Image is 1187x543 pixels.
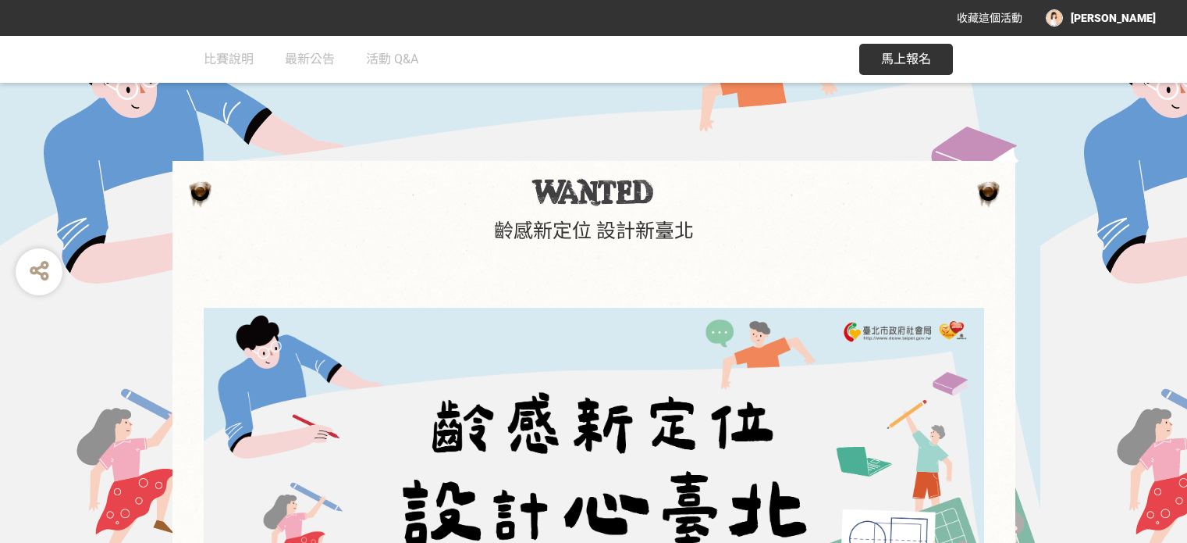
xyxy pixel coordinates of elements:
[881,52,931,66] span: 馬上報名
[204,52,254,66] span: 比賽說明
[957,12,1022,24] span: 收藏這個活動
[285,36,335,83] a: 最新公告
[531,178,656,206] img: 齡感新定位 設計新臺北
[188,220,1000,243] h1: 齡感新定位 設計新臺北
[204,36,254,83] a: 比賽說明
[285,52,335,66] span: 最新公告
[366,52,418,66] span: 活動 Q&A
[859,44,953,75] button: 馬上報名
[366,36,418,83] a: 活動 Q&A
